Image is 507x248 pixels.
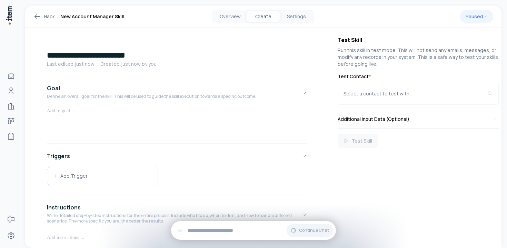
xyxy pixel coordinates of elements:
[338,73,499,80] label: Test Contact
[47,198,307,232] button: InstructionsWrite detailed step-by-step instructions for the entire process. Include what to do, ...
[4,69,18,83] a: Home
[4,130,18,143] a: Agents
[299,228,329,233] span: Continue Chat
[47,84,60,92] h4: Goal
[4,229,18,242] a: Settings
[4,99,18,113] a: Companies
[33,12,55,21] a: Back
[47,166,158,186] button: Add Trigger
[247,11,280,22] button: Create
[47,94,256,99] p: Define an overall goal for the skill. This will be used to guide the skill execution towards a sp...
[47,79,307,107] button: GoalDefine an overall goal for the skill. This will be used to guide the skill execution towards ...
[213,11,247,22] button: Overview
[47,107,307,141] div: GoalDefine an overall goal for the skill. This will be used to guide the skill execution towards ...
[338,47,499,68] p: Run this skill in test mode. This will not send any emails, messages, or modify any records in yo...
[287,224,333,237] button: Continue Chat
[47,166,307,192] div: Triggers
[171,221,336,240] div: Continue Chat
[338,36,499,44] h4: Test Skill
[4,114,18,128] a: deals
[4,84,18,98] a: Contacts
[6,6,12,25] img: Item Brain Logo
[280,11,313,22] button: Settings
[4,212,18,226] a: Forms
[60,12,125,21] h1: New Account Manager Skill
[47,203,81,211] h4: Instructions
[338,110,499,128] button: Additional Input Data (Optional)
[47,213,301,224] p: Write detailed step-by-step instructions for the entire process. Include what to do, when to do i...
[47,146,307,166] button: Triggers
[344,90,487,97] div: Select a contact to test with...
[47,61,307,68] p: Last edited: just now ・Created: just now by you
[47,152,70,160] h4: Triggers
